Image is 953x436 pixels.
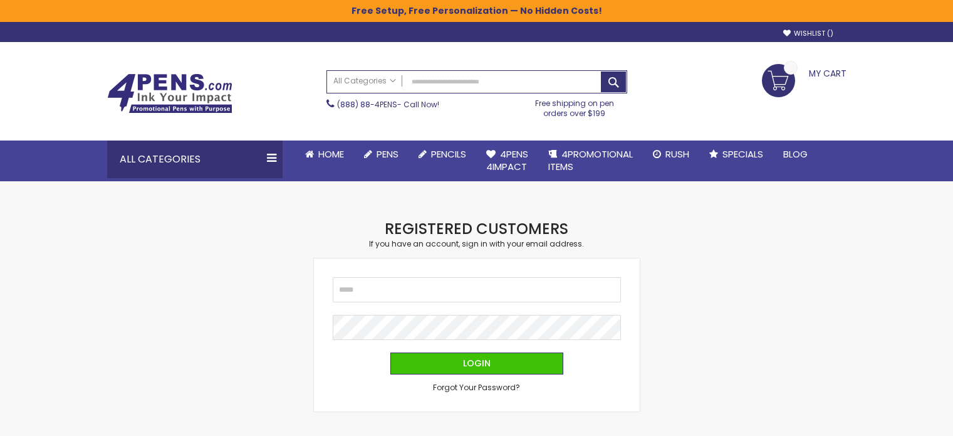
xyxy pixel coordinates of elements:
a: Home [295,141,354,168]
span: 4PROMOTIONAL ITEMS [548,147,633,173]
a: 4Pens4impact [476,141,538,181]
span: - Call Now! [337,99,439,110]
span: 4Pens 4impact [486,147,528,173]
span: Home [318,147,344,161]
a: Wishlist [783,29,833,38]
a: Pencils [409,141,476,168]
span: Specials [722,147,763,161]
span: Pens [377,147,398,161]
a: Specials [699,141,773,168]
span: Pencils [431,147,466,161]
button: Login [390,353,563,375]
a: All Categories [327,71,402,92]
span: Login [463,357,491,370]
a: Pens [354,141,409,168]
a: (888) 88-4PENS [337,99,397,110]
span: All Categories [333,76,396,86]
div: If you have an account, sign in with your email address. [314,239,640,249]
div: Free shipping on pen orders over $199 [522,93,627,119]
a: Rush [643,141,699,168]
img: 4Pens Custom Pens and Promotional Products [107,73,232,114]
a: 4PROMOTIONALITEMS [538,141,643,181]
a: Forgot Your Password? [433,383,520,393]
a: Blog [773,141,818,168]
div: All Categories [107,141,283,178]
span: Blog [783,147,808,161]
span: Rush [665,147,689,161]
strong: Registered Customers [385,218,568,239]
